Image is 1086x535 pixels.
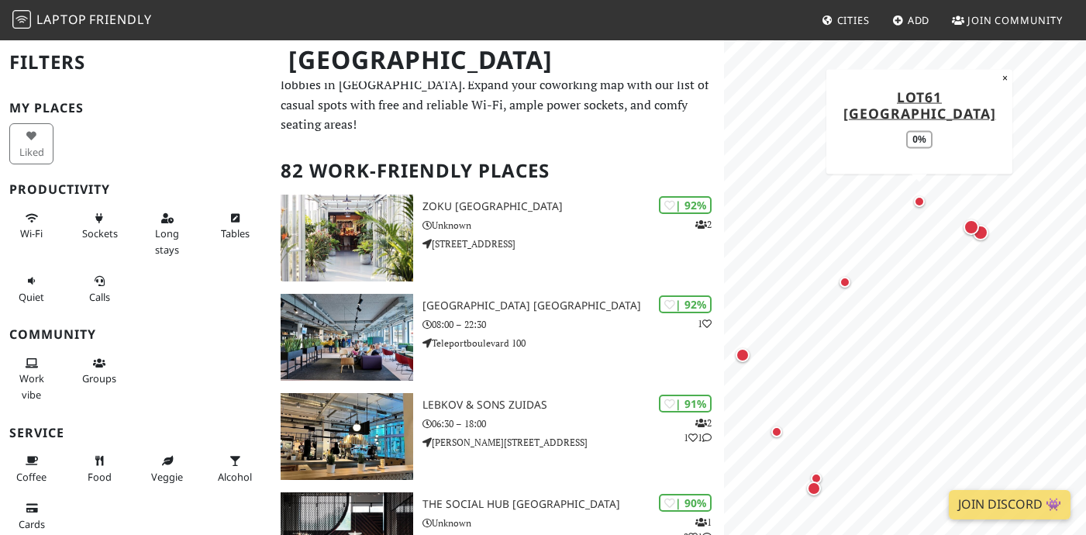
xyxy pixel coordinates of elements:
div: | 90% [659,494,712,512]
span: Join Community [967,13,1063,27]
span: Food [88,470,112,484]
a: LOT61 [GEOGRAPHIC_DATA] [843,87,996,122]
span: People working [19,371,44,401]
div: Map marker [807,469,826,488]
p: 2 [695,217,712,232]
h3: [GEOGRAPHIC_DATA] [GEOGRAPHIC_DATA] [422,299,724,312]
button: Wi-Fi [9,205,53,247]
h3: The Social Hub [GEOGRAPHIC_DATA] [422,498,724,511]
img: Lebkov & Sons Zuidas [281,393,413,480]
button: Long stays [145,205,189,262]
span: Video/audio calls [89,290,110,304]
div: Map marker [910,192,929,211]
button: Coffee [9,448,53,489]
a: Lebkov & Sons Zuidas | 91% 211 Lebkov & Sons Zuidas 06:30 – 18:00 [PERSON_NAME][STREET_ADDRESS] [271,393,724,480]
h2: Filters [9,39,262,86]
h1: [GEOGRAPHIC_DATA] [276,39,721,81]
span: Long stays [155,226,179,256]
button: Close popup [998,69,1012,86]
button: Groups [78,350,122,392]
img: Zoku Amsterdam [281,195,413,281]
div: Map marker [733,345,753,365]
button: Veggie [145,448,189,489]
button: Quiet [9,268,53,309]
button: Work vibe [9,350,53,407]
span: Add [908,13,930,27]
div: 0% [906,130,932,148]
h3: Productivity [9,182,262,197]
p: Teleportboulevard 100 [422,336,724,350]
span: Coffee [16,470,47,484]
a: Add [886,6,936,34]
a: Zoku Amsterdam | 92% 2 Zoku [GEOGRAPHIC_DATA] Unknown [STREET_ADDRESS] [271,195,724,281]
span: Power sockets [82,226,118,240]
p: Unknown [422,218,724,233]
div: Map marker [960,216,982,238]
span: Credit cards [19,517,45,531]
button: Calls [78,268,122,309]
div: | 92% [659,196,712,214]
span: Veggie [151,470,183,484]
p: [STREET_ADDRESS] [422,236,724,251]
h3: Zoku [GEOGRAPHIC_DATA] [422,200,724,213]
div: Map marker [970,222,991,243]
span: Friendly [89,11,151,28]
span: Cities [837,13,870,27]
div: Map marker [804,478,824,499]
span: Alcohol [218,470,252,484]
span: Laptop [36,11,87,28]
div: | 91% [659,395,712,412]
div: | 92% [659,295,712,313]
span: Group tables [82,371,116,385]
button: Food [78,448,122,489]
p: Unknown [422,516,724,530]
p: 1 [698,316,712,331]
h2: 82 Work-Friendly Places [281,147,715,195]
button: Alcohol [213,448,257,489]
img: Aristo Meeting Center Amsterdam [281,294,413,381]
h3: Community [9,327,262,342]
p: [PERSON_NAME][STREET_ADDRESS] [422,435,724,450]
span: Work-friendly tables [221,226,250,240]
h3: Lebkov & Sons Zuidas [422,399,724,412]
a: Aristo Meeting Center Amsterdam | 92% 1 [GEOGRAPHIC_DATA] [GEOGRAPHIC_DATA] 08:00 – 22:30 Telepor... [271,294,724,381]
p: 2 1 1 [684,416,712,445]
span: Quiet [19,290,44,304]
a: Join Community [946,6,1069,34]
p: 08:00 – 22:30 [422,317,724,332]
img: LaptopFriendly [12,10,31,29]
div: Map marker [836,273,854,292]
p: 06:30 – 18:00 [422,416,724,431]
button: Sockets [78,205,122,247]
h3: My Places [9,101,262,116]
a: LaptopFriendly LaptopFriendly [12,7,152,34]
div: Map marker [767,423,786,441]
h3: Service [9,426,262,440]
span: Stable Wi-Fi [20,226,43,240]
a: Cities [815,6,876,34]
button: Tables [213,205,257,247]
